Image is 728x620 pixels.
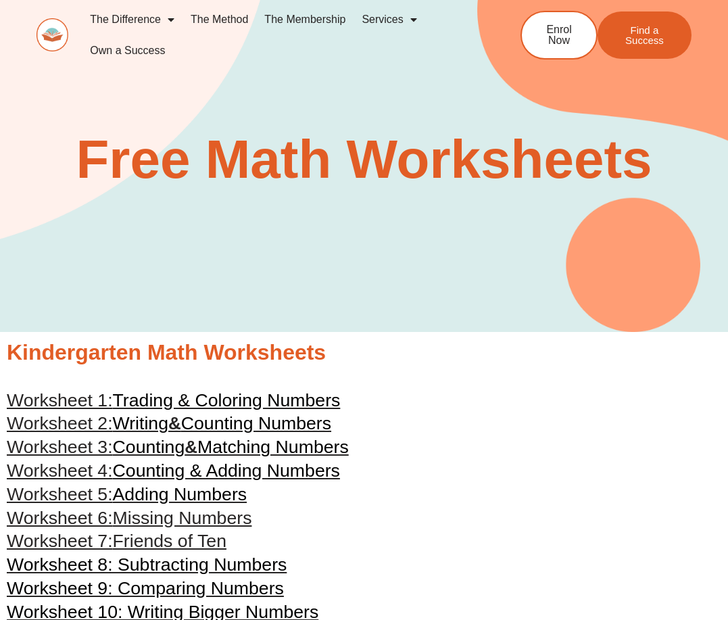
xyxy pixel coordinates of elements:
span: Worksheet 2: [7,413,113,433]
a: Worksheet 1:Trading & Coloring Numbers [7,390,340,410]
a: Worksheet 8: Subtracting Numbers [7,554,287,575]
a: Worksheet 5:Adding Numbers [7,484,247,504]
nav: Menu [82,4,483,66]
a: Worksheet 7:Friends of Ten [7,531,226,551]
span: Friends of Ten [113,531,226,551]
a: The Membership [256,4,354,35]
a: Worksheet 6:Missing Numbers [7,508,251,528]
a: The Difference [82,4,183,35]
a: Worksheet 9: Comparing Numbers [7,578,284,598]
span: Worksheet 5: [7,484,113,504]
span: Counting [113,437,185,457]
a: The Method [183,4,256,35]
span: Worksheet 3: [7,437,113,457]
a: Worksheet 4:Counting & Adding Numbers [7,460,340,481]
span: Matching Numbers [197,437,349,457]
span: Counting & Adding Numbers [113,460,340,481]
span: Find a Success [618,25,671,45]
span: Enrol Now [542,24,576,46]
a: Enrol Now [520,11,598,59]
h2: Kindergarten Math Worksheets [7,339,721,367]
a: Services [354,4,424,35]
a: Own a Success [82,35,173,66]
span: Counting Numbers [181,413,331,433]
h2: Free Math Worksheets [37,133,691,187]
a: Find a Success [598,11,691,59]
span: Writing [113,413,168,433]
a: Worksheet 3:Counting&Matching Numbers [7,437,349,457]
span: Trading & Coloring Numbers [113,390,341,410]
span: Adding Numbers [113,484,247,504]
span: Worksheet 4: [7,460,113,481]
span: Missing Numbers [113,508,252,528]
span: Worksheet 6: [7,508,113,528]
span: Worksheet 7: [7,531,113,551]
span: Worksheet 1: [7,390,113,410]
a: Worksheet 2:Writing&Counting Numbers [7,413,331,433]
